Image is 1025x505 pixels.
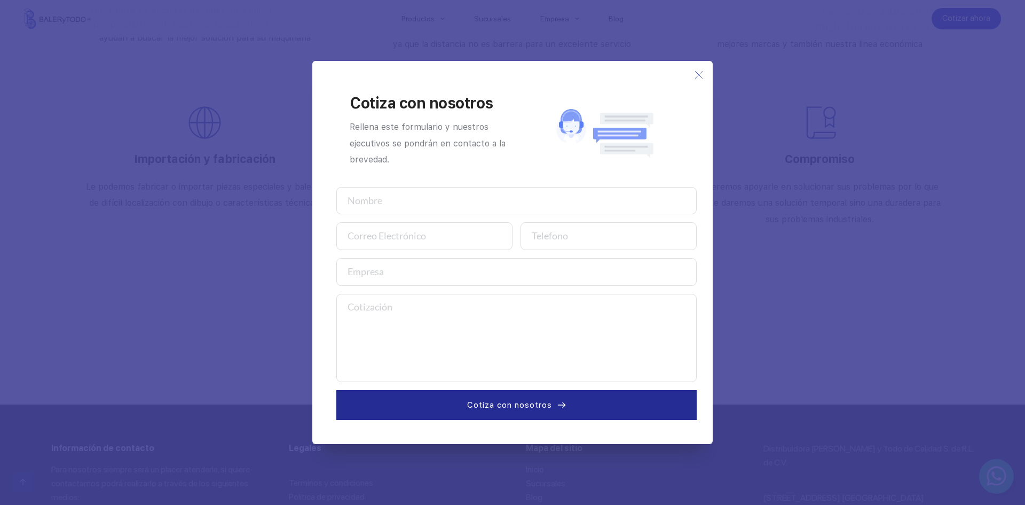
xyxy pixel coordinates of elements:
[336,390,697,420] button: Cotiza con nosotros
[350,94,493,112] span: Cotiza con nosotros
[336,258,697,286] input: Empresa
[521,222,697,250] input: Telefono
[336,187,697,215] input: Nombre
[336,222,512,250] input: Correo Electrónico
[467,399,552,411] span: Cotiza con nosotros
[350,122,508,165] span: Rellena este formulario y nuestros ejecutivos se pondrán en contacto a la brevedad.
